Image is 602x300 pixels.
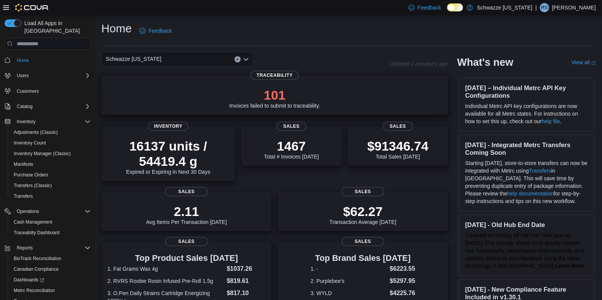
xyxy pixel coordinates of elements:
span: Schwazze [US_STATE] [106,54,161,63]
span: Cash Management [11,217,91,227]
button: Home [2,54,94,65]
span: Inventory [148,122,188,131]
span: Traceability [251,71,299,80]
div: Avg Items Per Transaction [DATE] [146,204,227,225]
span: Transfers [14,193,33,199]
button: Catalog [2,101,94,112]
dt: 1. - [311,265,387,273]
button: Metrc Reconciliation [8,285,94,296]
a: Purchase Orders [11,170,51,179]
span: Canadian Compliance [11,265,91,274]
span: Sales [342,187,384,196]
button: Users [2,70,94,81]
span: Feedback [418,4,441,11]
h1: Home [101,21,132,36]
button: Inventory Manager (Classic) [8,148,94,159]
dt: 2. RVRS Roobie Rosin Infused Pre-Roll 1.5g [107,277,224,285]
h3: [DATE] – Individual Metrc API Key Configurations [465,84,588,99]
a: Traceabilty Dashboard [11,228,62,237]
span: RS [541,3,548,12]
a: help documentation [507,190,554,197]
span: Cash Management [14,219,52,225]
span: Cova will be turning off Old Hub next year on [DATE]. This change allows us to quickly release ne... [465,232,584,269]
a: Transfers (Classic) [11,181,55,190]
p: 2.11 [146,204,227,219]
span: Dashboards [14,277,44,283]
a: Manifests [11,160,36,169]
p: $91346.74 [367,138,429,154]
a: Cash Management [11,217,55,227]
span: Customers [17,88,39,94]
span: Sales [276,122,307,131]
button: Clear input [235,56,241,62]
span: Catalog [14,102,91,111]
button: Inventory [2,116,94,127]
span: Adjustments (Classic) [11,128,91,137]
dd: $1037.26 [227,264,266,273]
span: Purchase Orders [11,170,91,179]
span: Canadian Compliance [14,266,59,272]
p: 1467 [264,138,319,154]
a: Learn More [555,263,584,269]
button: Reports [2,243,94,253]
button: Cash Management [8,217,94,227]
p: Individual Metrc API key configurations are now available for all Metrc states. For instructions ... [465,102,588,125]
h2: What's new [457,56,513,68]
span: Sales [342,237,384,246]
dd: $819.61 [227,276,266,286]
span: Adjustments (Classic) [14,129,58,135]
dt: 1. Fat Grams Wax 4g [107,265,224,273]
span: Load All Apps in [GEOGRAPHIC_DATA] [21,19,91,35]
p: Starting [DATE], store-to-store transfers can now be integrated with Metrc using in [GEOGRAPHIC_D... [465,159,588,205]
button: Open list of options [243,56,249,62]
span: Reports [14,243,91,252]
span: Operations [14,207,91,216]
span: Inventory Manager (Classic) [11,149,91,158]
span: Sales [165,237,208,246]
a: Home [14,56,32,65]
div: Total # Invoices [DATE] [264,138,319,160]
a: Inventory Manager (Classic) [11,149,74,158]
span: Catalog [17,103,32,110]
div: Transaction Average [DATE] [329,204,396,225]
span: Operations [17,208,39,214]
div: Total Sales [DATE] [367,138,429,160]
span: BioTrack Reconciliation [14,256,61,262]
img: Cova [15,4,49,11]
span: Sales [383,122,413,131]
span: Home [14,55,91,65]
h3: Top Product Sales [DATE] [107,254,265,263]
button: Users [14,71,32,80]
a: Inventory Count [11,138,49,148]
dt: 2. Purplebee's [311,277,387,285]
span: Traceabilty Dashboard [11,228,91,237]
h3: Top Brand Sales [DATE] [311,254,415,263]
span: Manifests [14,161,33,167]
p: Schwazze [US_STATE] [477,3,532,12]
button: Catalog [14,102,35,111]
span: Reports [17,245,33,251]
dd: $6223.55 [390,264,415,273]
a: Canadian Compliance [11,265,62,274]
div: Expired or Expiring in Next 30 Days [107,138,229,175]
a: Customers [14,87,42,96]
a: Metrc Reconciliation [11,286,58,295]
span: Inventory Manager (Classic) [14,151,71,157]
a: Feedback [136,23,175,38]
p: $62.27 [329,204,396,219]
button: Adjustments (Classic) [8,127,94,138]
span: Transfers (Classic) [14,183,52,189]
span: Traceabilty Dashboard [14,230,59,236]
span: Home [17,57,29,63]
p: 101 [229,87,320,103]
h3: [DATE] - Integrated Metrc Transfers Coming Soon [465,141,588,156]
p: [PERSON_NAME] [552,3,596,12]
button: Manifests [8,159,94,170]
div: Invoices failed to submit to traceability. [229,87,320,109]
button: Transfers [8,191,94,202]
span: Dashboards [11,275,91,284]
span: Transfers [11,192,91,201]
a: Transfers [529,168,551,174]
